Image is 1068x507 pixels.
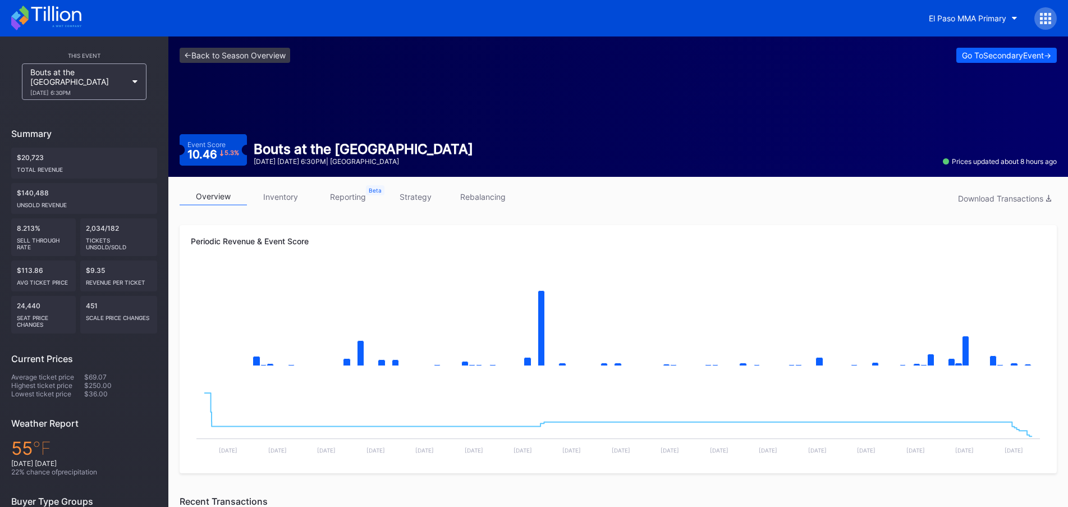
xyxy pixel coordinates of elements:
[11,148,157,179] div: $20,723
[80,296,158,334] div: 451
[30,89,127,96] div: [DATE] 6:30PM
[710,447,728,454] text: [DATE]
[84,381,157,390] div: $250.00
[11,183,157,214] div: $140,488
[11,459,157,468] div: [DATE] [DATE]
[30,67,127,96] div: Bouts at the [GEOGRAPHIC_DATA]
[317,447,336,454] text: [DATE]
[191,236,1046,246] div: Periodic Revenue & Event Score
[11,496,157,507] div: Buyer Type Groups
[86,232,152,250] div: Tickets Unsold/Sold
[11,218,76,256] div: 8.213%
[612,447,630,454] text: [DATE]
[955,447,974,454] text: [DATE]
[465,447,483,454] text: [DATE]
[11,390,84,398] div: Lowest ticket price
[366,447,385,454] text: [DATE]
[943,157,1057,166] div: Prices updated about 8 hours ago
[219,447,237,454] text: [DATE]
[191,378,1046,462] svg: Chart title
[33,437,51,459] span: ℉
[449,188,516,205] a: rebalancing
[11,418,157,429] div: Weather Report
[17,162,152,173] div: Total Revenue
[514,447,532,454] text: [DATE]
[224,150,239,156] div: 5.3 %
[180,48,290,63] a: <-Back to Season Overview
[180,496,1057,507] div: Recent Transactions
[759,447,777,454] text: [DATE]
[808,447,827,454] text: [DATE]
[11,52,157,59] div: This Event
[17,275,70,286] div: Avg ticket price
[254,141,473,157] div: Bouts at the [GEOGRAPHIC_DATA]
[382,188,449,205] a: strategy
[661,447,679,454] text: [DATE]
[17,310,70,328] div: seat price changes
[314,188,382,205] a: reporting
[187,149,240,160] div: 10.46
[857,447,876,454] text: [DATE]
[84,373,157,381] div: $69.07
[84,390,157,398] div: $36.00
[952,191,1057,206] button: Download Transactions
[86,310,152,321] div: scale price changes
[17,197,152,208] div: Unsold Revenue
[80,261,158,291] div: $9.35
[11,128,157,139] div: Summary
[11,468,157,476] div: 22 % chance of precipitation
[11,381,84,390] div: Highest ticket price
[11,261,76,291] div: $113.86
[929,13,1006,23] div: El Paso MMA Primary
[180,188,247,205] a: overview
[80,218,158,256] div: 2,034/182
[920,8,1026,29] button: El Paso MMA Primary
[415,447,434,454] text: [DATE]
[254,157,473,166] div: [DATE] [DATE] 6:30PM | [GEOGRAPHIC_DATA]
[906,447,925,454] text: [DATE]
[187,140,226,149] div: Event Score
[86,275,152,286] div: Revenue per ticket
[268,447,287,454] text: [DATE]
[11,373,84,381] div: Average ticket price
[956,48,1057,63] button: Go ToSecondaryEvent->
[962,51,1051,60] div: Go To Secondary Event ->
[247,188,314,205] a: inventory
[11,296,76,334] div: 24,440
[11,437,157,459] div: 55
[1005,447,1023,454] text: [DATE]
[191,266,1046,378] svg: Chart title
[562,447,581,454] text: [DATE]
[958,194,1051,203] div: Download Transactions
[11,353,157,364] div: Current Prices
[17,232,70,250] div: Sell Through Rate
